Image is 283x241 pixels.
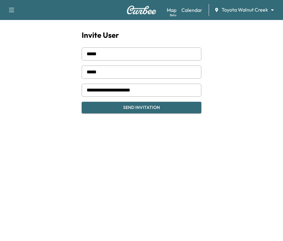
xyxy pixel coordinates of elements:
[170,13,176,17] div: Beta
[222,6,268,13] span: Toyota Walnut Creek
[82,30,201,40] h1: Invite User
[82,102,201,113] button: Send Invitation
[167,6,176,14] a: MapBeta
[181,6,202,14] a: Calendar
[127,6,156,14] img: Curbee Logo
